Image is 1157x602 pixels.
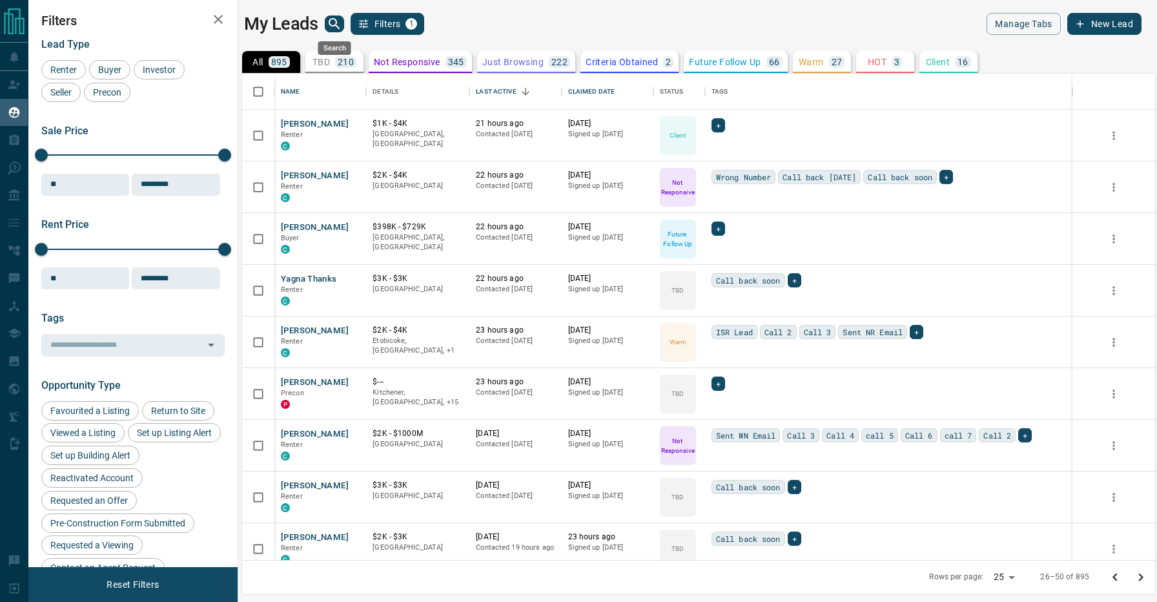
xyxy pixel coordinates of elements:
[866,429,894,442] span: call 5
[716,532,781,545] span: Call back soon
[568,480,647,491] p: [DATE]
[41,13,225,28] h2: Filters
[476,480,555,491] p: [DATE]
[274,74,366,110] div: Name
[568,439,647,450] p: Signed up [DATE]
[41,401,139,420] div: Favourited a Listing
[1128,565,1154,590] button: Go to next page
[281,222,349,234] button: [PERSON_NAME]
[41,468,143,488] div: Reactivated Account
[407,19,416,28] span: 1
[661,436,695,455] p: Not Responsive
[826,429,854,442] span: Call 4
[281,480,349,492] button: [PERSON_NAME]
[868,57,886,67] p: HOT
[1040,572,1089,583] p: 26–50 of 895
[41,83,81,102] div: Seller
[843,326,903,338] span: Sent NR Email
[914,326,919,338] span: +
[281,74,300,110] div: Name
[792,532,797,545] span: +
[1104,281,1123,300] button: more
[281,130,303,139] span: Renter
[983,429,1011,442] span: Call 2
[792,481,797,493] span: +
[312,57,330,67] p: TBD
[373,543,463,553] p: [GEOGRAPHIC_DATA]
[373,428,463,439] p: $2K - $1000M
[1104,436,1123,455] button: more
[945,429,972,442] span: call 7
[281,285,303,294] span: Renter
[128,423,221,442] div: Set up Listing Alert
[373,491,463,501] p: [GEOGRAPHIC_DATA]
[671,544,684,554] p: TBD
[944,171,948,183] span: +
[716,274,781,287] span: Call back soon
[147,406,210,416] span: Return to Site
[482,57,544,67] p: Just Browsing
[46,540,138,550] span: Requested a Viewing
[868,171,932,183] span: Call back soon
[788,480,801,494] div: +
[476,532,555,543] p: [DATE]
[926,57,950,67] p: Client
[568,273,647,284] p: [DATE]
[788,532,801,546] div: +
[41,514,194,533] div: Pre-Construction Form Submitted
[476,439,555,450] p: Contacted [DATE]
[476,491,555,501] p: Contacted [DATE]
[517,83,535,101] button: Sort
[373,118,463,129] p: $1K - $4K
[1102,565,1128,590] button: Go to previous page
[138,65,180,75] span: Investor
[281,325,349,337] button: [PERSON_NAME]
[476,129,555,140] p: Contacted [DATE]
[281,141,290,150] div: condos.ca
[89,60,130,79] div: Buyer
[281,296,290,306] div: condos.ca
[281,273,337,285] button: Yagna Thanks
[939,170,953,184] div: +
[476,170,555,181] p: 22 hours ago
[894,57,899,67] p: 3
[132,428,216,438] span: Set up Listing Alert
[1018,428,1032,442] div: +
[46,428,120,438] span: Viewed a Listing
[46,87,76,98] span: Seller
[476,428,555,439] p: [DATE]
[476,181,555,191] p: Contacted [DATE]
[41,379,121,391] span: Opportunity Type
[712,118,725,132] div: +
[568,325,647,336] p: [DATE]
[373,233,463,253] p: [GEOGRAPHIC_DATA], [GEOGRAPHIC_DATA]
[373,480,463,491] p: $3K - $3K
[281,544,303,552] span: Renter
[712,222,725,236] div: +
[281,451,290,461] div: condos.ca
[705,74,1072,110] div: Tags
[94,65,126,75] span: Buyer
[469,74,561,110] div: Last Active
[281,555,290,564] div: condos.ca
[764,326,792,338] span: Call 2
[568,181,647,191] p: Signed up [DATE]
[271,57,287,67] p: 895
[716,171,772,183] span: Wrong Number
[41,60,86,79] div: Renter
[1104,333,1123,352] button: more
[373,439,463,450] p: [GEOGRAPHIC_DATA]
[281,492,303,501] span: Renter
[373,284,463,295] p: [GEOGRAPHIC_DATA]
[281,182,303,191] span: Renter
[281,377,349,389] button: [PERSON_NAME]
[716,222,721,235] span: +
[281,337,303,346] span: Renter
[373,129,463,149] p: [GEOGRAPHIC_DATA], [GEOGRAPHIC_DATA]
[799,57,824,67] p: Warm
[568,336,647,346] p: Signed up [DATE]
[281,234,300,242] span: Buyer
[1104,539,1123,559] button: more
[373,222,463,233] p: $398K - $729K
[476,543,555,553] p: Contacted 19 hours ago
